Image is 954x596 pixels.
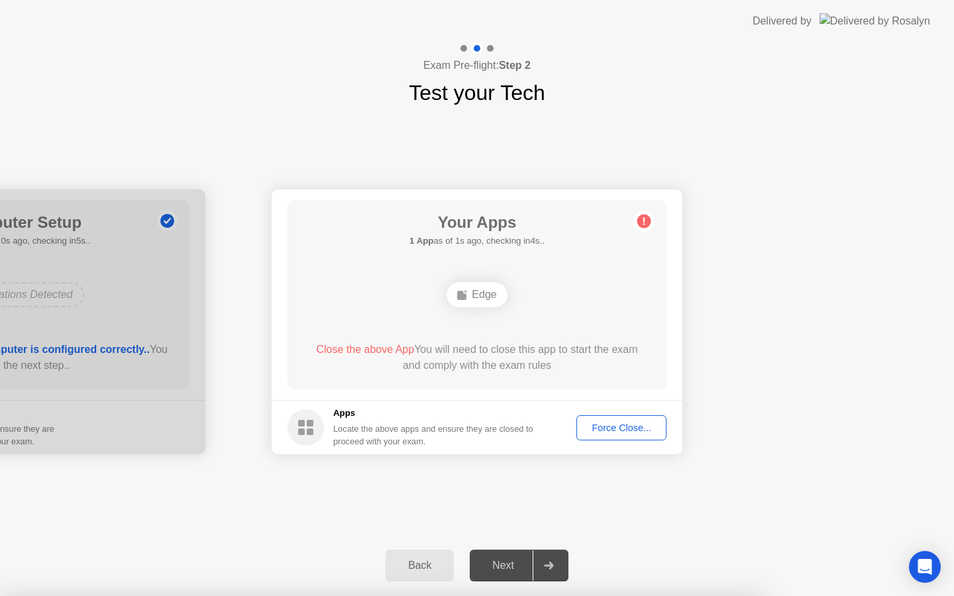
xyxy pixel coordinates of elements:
[820,13,930,28] img: Delivered by Rosalyn
[409,77,545,109] h1: Test your Tech
[409,234,545,248] h5: as of 1s ago, checking in4s..
[333,422,534,448] div: Locate the above apps and ensure they are closed to proceed with your exam.
[753,13,812,29] div: Delivered by
[423,58,531,74] h4: Exam Pre-flight:
[499,60,531,71] b: Step 2
[447,282,507,307] div: Edge
[909,551,941,583] div: Open Intercom Messenger
[307,342,648,373] div: You will need to close this app to start the exam and comply with the exam rules
[474,560,533,571] div: Next
[581,422,662,433] div: Force Close...
[409,236,433,246] b: 1 App
[316,344,414,355] span: Close the above App
[409,211,545,234] h1: Your Apps
[333,407,534,420] h5: Apps
[390,560,450,571] div: Back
